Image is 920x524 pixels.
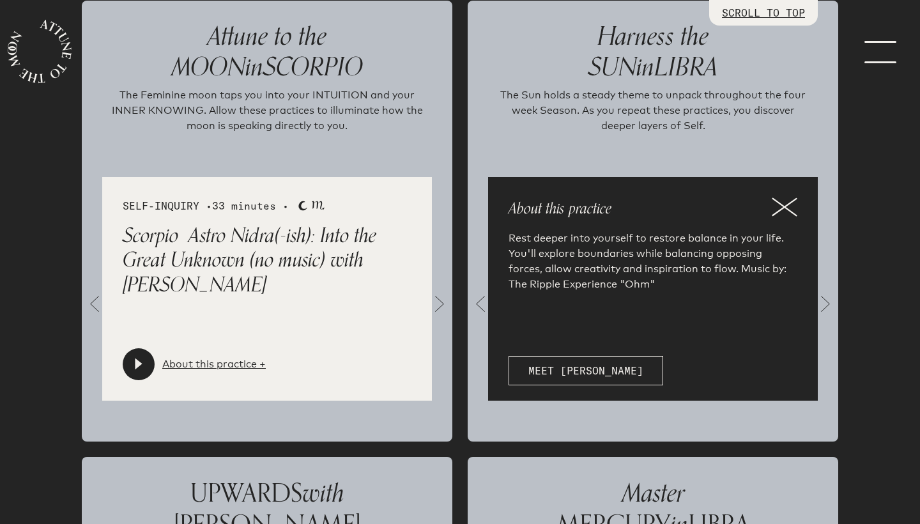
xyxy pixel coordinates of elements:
[488,21,818,82] p: SUN LIBRA
[107,88,427,151] p: The Feminine moon taps you into your INTUITION and your INNER KNOWING. Allow these practices to i...
[245,46,263,88] span: in
[493,88,813,151] p: The Sun holds a steady theme to unpack throughout the four week Season. As you repeat these pract...
[509,231,797,292] p: Rest deeper into yourself to restore balance in your life. You'll explore boundaries while balanc...
[597,15,709,58] span: Harness the
[622,472,685,514] span: Master
[212,199,289,212] span: 33 minutes •
[509,197,797,220] p: About this practice
[102,21,432,82] p: MOON SCORPIO
[123,224,411,297] p: Scorpio Astro Nidra(-ish): Into the Great Unknown (no music) with [PERSON_NAME]
[722,5,805,20] p: SCROLL TO TOP
[162,357,266,372] a: About this practice +
[636,46,654,88] span: in
[208,15,326,58] span: Attune to the
[509,356,663,385] a: Meet [PERSON_NAME]
[123,197,411,213] div: SELF-INQUIRY •
[302,472,344,514] span: with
